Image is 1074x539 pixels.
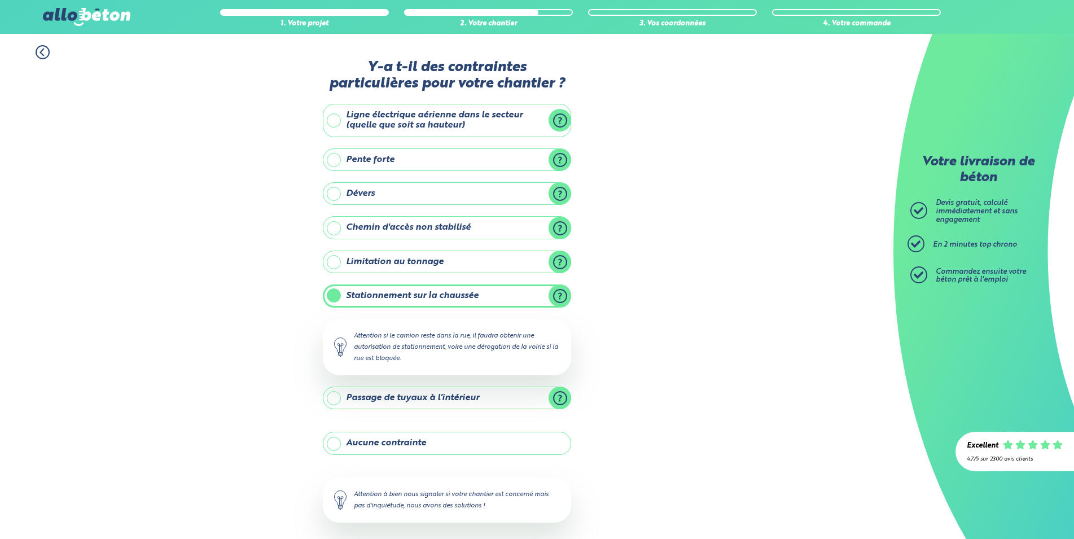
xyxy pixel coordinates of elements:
div: Attention si le camion reste dans la rue, il faudra obtenir une autorisation de stationnement, vo... [323,319,571,375]
label: Passage de tuyaux à l'intérieur [323,387,571,409]
div: 4.7/5 sur 2300 avis clients [967,456,1063,462]
iframe: Help widget launcher [974,495,1062,527]
label: Limitation au tonnage [323,251,571,273]
label: Dévers [323,182,571,205]
div: 2. Votre chantier [404,20,573,28]
label: Chemin d'accès non stabilisé [323,216,571,239]
span: Commandez ensuite votre béton prêt à l'emploi [936,268,1026,284]
span: En 2 minutes top chrono [933,241,1017,248]
div: 1. Votre projet [220,20,389,28]
label: Ligne électrique aérienne dans le secteur (quelle que soit sa hauteur) [323,104,571,137]
label: Aucune contrainte [323,432,571,454]
img: allobéton [43,8,130,26]
div: Attention à bien nous signaler si votre chantier est concerné mais pas d'inquiétude, nous avons d... [323,477,571,523]
div: Excellent [967,442,998,450]
label: Stationnement sur la chaussée [323,284,571,307]
div: 4. Votre commande [772,20,941,28]
div: 3. Vos coordonnées [588,20,757,28]
span: Devis gratuit, calculé immédiatement et sans engagement [936,199,1018,223]
p: Votre livraison de béton [913,155,1043,186]
label: Y-a t-il des contraintes particulières pour votre chantier ? [323,59,571,93]
label: Pente forte [323,148,571,171]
